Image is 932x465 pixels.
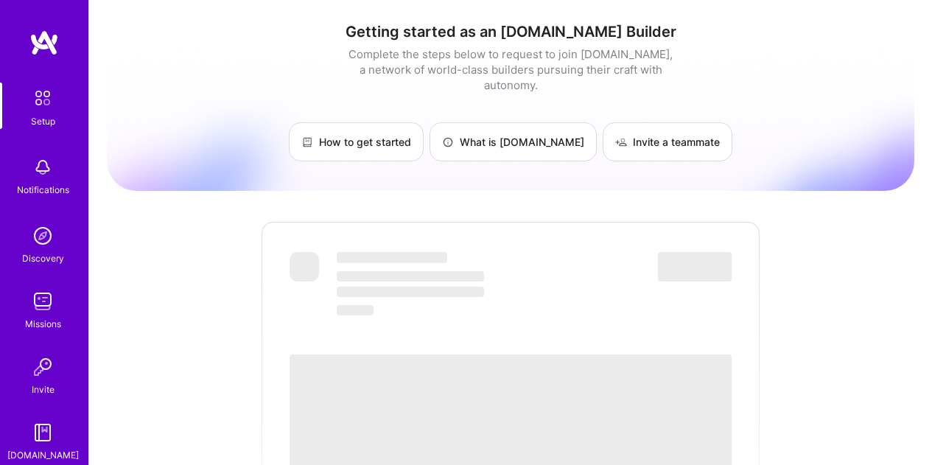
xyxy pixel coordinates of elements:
a: How to get started [289,122,424,161]
span: ‌ [337,305,374,315]
div: Discovery [22,251,64,266]
img: teamwork [28,287,57,316]
span: ‌ [337,287,484,297]
span: ‌ [658,252,732,282]
div: [DOMAIN_NAME] [7,447,79,463]
img: Invite a teammate [615,136,627,148]
div: Complete the steps below to request to join [DOMAIN_NAME], a network of world-class builders purs... [345,46,676,93]
img: setup [27,83,58,113]
span: ‌ [337,271,484,282]
div: Invite [32,382,55,397]
img: bell [28,153,57,182]
img: guide book [28,418,57,447]
img: logo [29,29,59,56]
img: What is A.Team [442,136,454,148]
div: Setup [31,113,55,129]
a: Invite a teammate [603,122,732,161]
span: ‌ [290,252,319,282]
h1: Getting started as an [DOMAIN_NAME] Builder [107,23,914,41]
div: Missions [25,316,61,332]
span: ‌ [337,252,447,263]
img: discovery [28,221,57,251]
img: How to get started [301,136,313,148]
img: Invite [28,352,57,382]
a: What is [DOMAIN_NAME] [430,122,597,161]
div: Notifications [17,182,69,197]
